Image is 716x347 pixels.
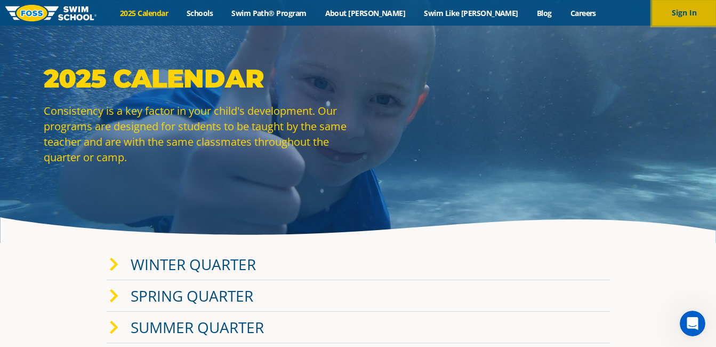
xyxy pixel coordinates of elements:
[178,8,222,18] a: Schools
[131,286,253,306] a: Spring Quarter
[316,8,415,18] a: About [PERSON_NAME]
[222,8,316,18] a: Swim Path® Program
[680,311,705,336] iframe: Intercom live chat
[415,8,528,18] a: Swim Like [PERSON_NAME]
[111,8,178,18] a: 2025 Calendar
[44,63,264,94] strong: 2025 Calendar
[561,8,605,18] a: Careers
[44,103,353,165] p: Consistency is a key factor in your child's development. Our programs are designed for students t...
[131,254,256,274] a: Winter Quarter
[131,317,264,337] a: Summer Quarter
[5,5,96,21] img: FOSS Swim School Logo
[527,8,561,18] a: Blog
